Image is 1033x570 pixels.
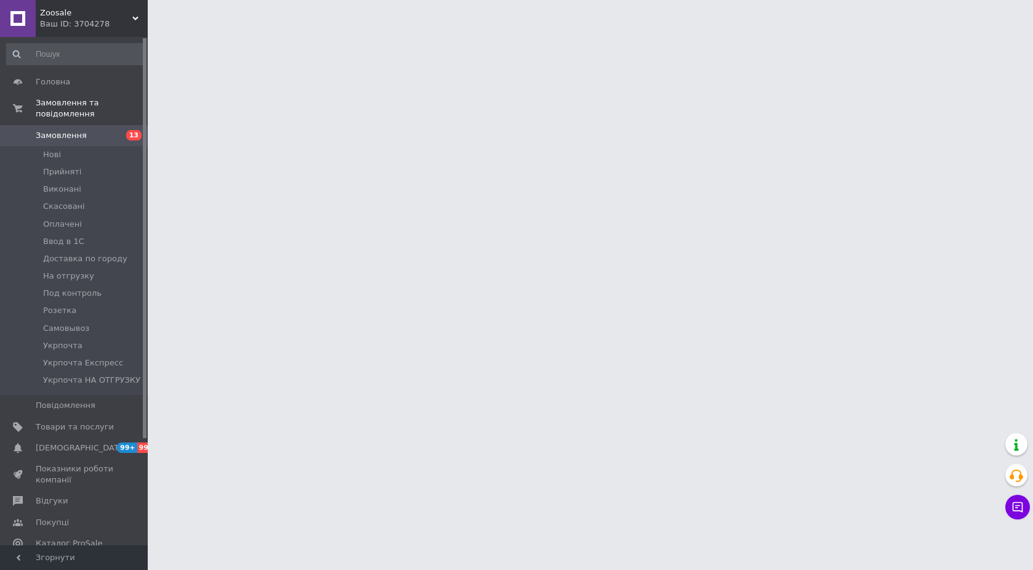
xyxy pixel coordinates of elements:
span: Виконані [43,184,81,195]
span: Каталог ProSale [36,538,102,549]
span: Скасовані [43,201,85,212]
span: Замовлення [36,130,87,141]
span: Нові [43,149,61,160]
span: Покупці [36,517,69,528]
span: Самовывоз [43,323,89,334]
span: Zoosale [40,7,132,18]
span: Замовлення та повідомлення [36,97,148,120]
span: Оплачені [43,219,82,230]
span: Под контроль [43,288,102,299]
span: Головна [36,76,70,88]
div: Ваш ID: 3704278 [40,18,148,30]
span: Ввод в 1С [43,236,84,247]
span: Укрпочта Експресс [43,357,123,368]
span: 99+ [117,442,137,453]
span: Показники роботи компанії [36,463,114,486]
span: 99+ [137,442,158,453]
span: Повідомлення [36,400,95,411]
span: Укрпочта [43,340,82,351]
span: Розетка [43,305,76,316]
span: Відгуки [36,495,68,507]
button: Чат з покупцем [1005,495,1030,519]
input: Пошук [6,43,145,65]
span: Укрпочта НА ОТГРУЗКУ [43,375,140,386]
span: 13 [126,130,142,140]
span: Товари та послуги [36,421,114,433]
span: [DEMOGRAPHIC_DATA] [36,442,127,454]
span: На отгрузку [43,271,94,282]
span: Доставка по городу [43,253,127,264]
span: Прийняті [43,166,81,177]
